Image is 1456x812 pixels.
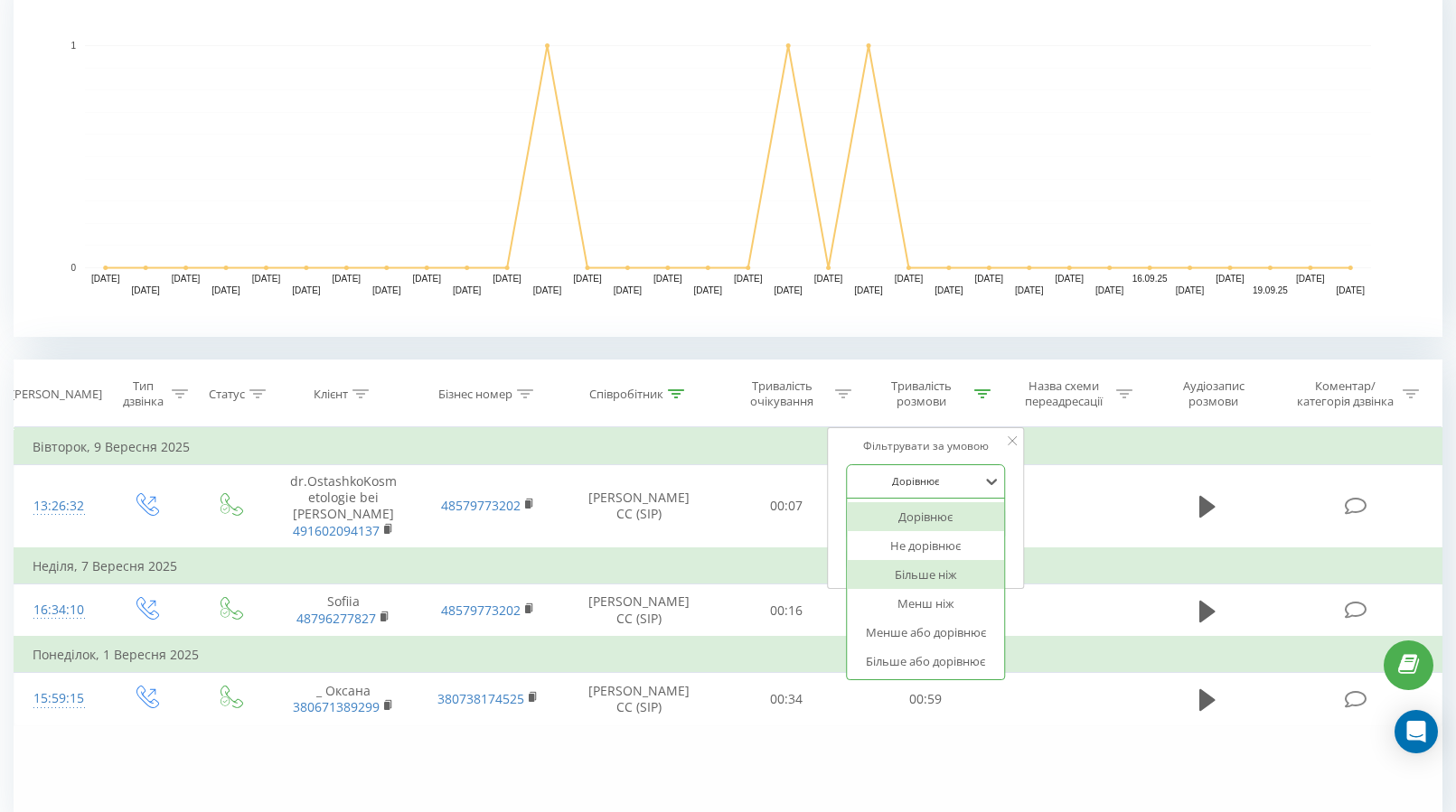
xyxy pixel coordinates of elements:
text: [DATE] [91,274,120,284]
a: 48579773202 [441,497,521,514]
text: [DATE] [614,285,643,295]
text: [DATE] [533,285,562,295]
td: _ Оксана [270,673,415,725]
a: 380671389299 [293,698,380,715]
div: Співробітник [589,387,663,402]
text: [DATE] [734,274,763,284]
text: [DATE] [333,274,362,284]
div: Дорівнює [847,502,1004,531]
text: [DATE] [131,285,160,295]
text: [DATE] [292,285,321,295]
td: [PERSON_NAME] CC (SIP) [560,673,717,725]
text: [DATE] [1095,285,1124,295]
div: Менш ніж [847,589,1004,618]
text: [DATE] [372,285,401,295]
text: 1 [70,41,76,51]
div: Тривалість розмови [873,378,970,409]
text: [DATE] [1176,285,1205,295]
a: 48796277827 [296,610,376,627]
text: [DATE] [573,274,602,284]
text: [DATE] [172,274,201,284]
text: [DATE] [1015,285,1044,295]
div: Менше або дорівнює [847,618,1004,647]
text: [DATE] [774,285,803,295]
div: Тривалість очікування [734,378,831,409]
div: 15:59:15 [33,681,85,716]
text: [DATE] [895,274,924,284]
text: 0 [70,263,76,273]
text: [DATE] [453,285,482,295]
text: [DATE] [252,274,281,284]
text: [DATE] [935,285,963,295]
div: 16:34:10 [33,593,85,628]
text: 19.09.25 [1253,285,1288,295]
div: Бізнес номер [438,387,512,402]
div: Open Intercom Messenger [1395,710,1438,753]
div: Клієнт [314,387,348,402]
text: 16.09.25 [1132,274,1168,284]
text: [DATE] [814,274,843,284]
td: Вівторок, 9 Вересня 2025 [14,429,1442,465]
td: 00:16 [717,584,856,638]
a: 48579773202 [441,602,521,619]
text: [DATE] [1055,274,1084,284]
div: Більше або дорівнює [847,647,1004,676]
div: Фільтрувати за умовою [846,437,1005,455]
text: [DATE] [1337,285,1366,295]
text: [DATE] [493,274,521,284]
div: Більше ніж [847,560,1004,589]
a: 491602094137 [293,522,380,539]
text: [DATE] [1296,274,1325,284]
text: [DATE] [975,274,1004,284]
div: Коментар/категорія дзвінка [1292,378,1398,409]
div: Тип дзвінка [119,378,167,409]
a: 380738174525 [437,690,524,707]
td: [PERSON_NAME] CC (SIP) [560,465,717,548]
div: Статус [209,387,245,402]
td: Sofiia [270,584,415,638]
text: [DATE] [1216,274,1245,284]
text: [DATE] [694,285,723,295]
td: 00:59 [856,673,995,725]
td: Понеділок, 1 Вересня 2025 [14,637,1442,673]
div: Аудіозапис розмови [1157,378,1270,409]
text: [DATE] [211,285,240,295]
text: [DATE] [854,285,883,295]
div: Не дорівнює [847,531,1004,560]
text: [DATE] [653,274,682,284]
td: 00:07 [717,465,856,548]
text: [DATE] [412,274,441,284]
td: dr.OstashkoKosmetologie bei [PERSON_NAME] [270,465,415,548]
td: [PERSON_NAME] CC (SIP) [560,584,717,638]
div: Назва схеми переадресації [1015,378,1112,409]
div: [PERSON_NAME] [11,387,102,402]
div: 13:26:32 [33,489,85,524]
td: Неділя, 7 Вересня 2025 [14,548,1442,584]
td: 00:34 [717,673,856,725]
